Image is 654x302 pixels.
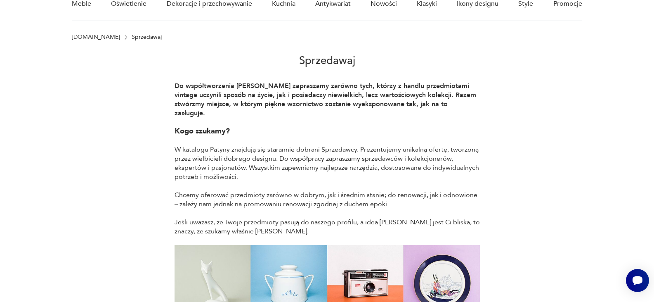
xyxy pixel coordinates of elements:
[175,127,480,136] h1: Kogo szukamy?
[72,40,582,81] h2: Sprzedawaj
[132,34,162,40] p: Sprzedawaj
[72,34,120,40] a: [DOMAIN_NAME]
[175,218,480,236] p: Jeśli uważasz, że Twoje przedmioty pasują do naszego profilu, a idea [PERSON_NAME] jest Ci bliska...
[175,190,480,209] p: Chcemy oferować przedmioty zarówno w dobrym, jak i średnim stanie; do renowacji, jak i odnowione ...
[626,269,649,292] iframe: Smartsupp widget button
[175,81,478,118] strong: Do współtworzenia [PERSON_NAME] zapraszamy zarówno tych, którzy z handlu przedmiotami vintage ucz...
[175,145,480,181] p: W katalogu Patyny znajdują się starannie dobrani Sprzedawcy. Prezentujemy unikalną ofertę, tworzo...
